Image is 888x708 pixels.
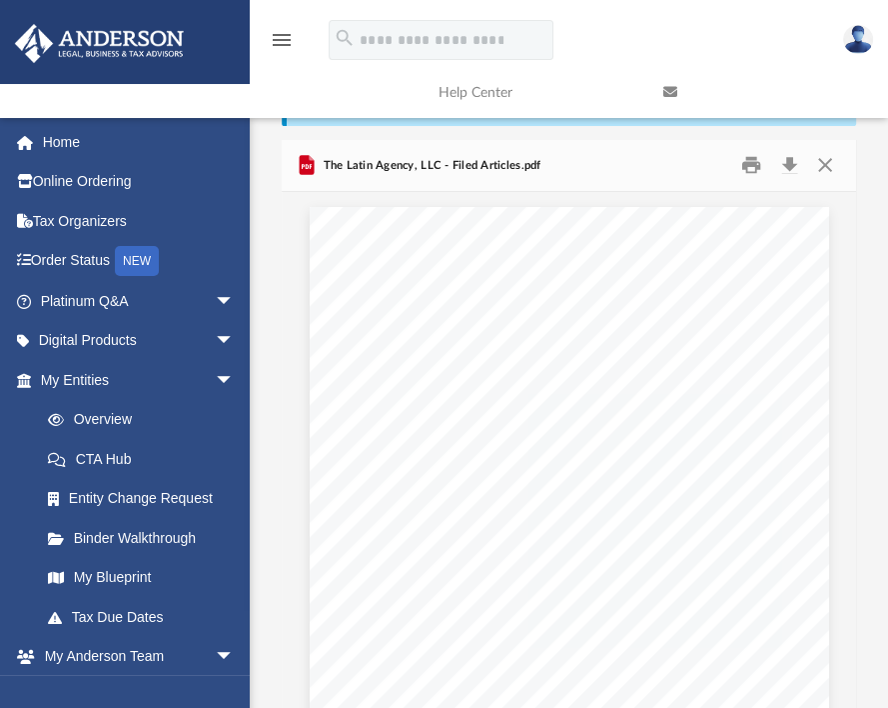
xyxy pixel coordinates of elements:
i: search [334,27,356,49]
a: My Blueprint [28,558,255,598]
a: menu [270,38,294,52]
a: My Anderson Teamarrow_drop_down [14,637,255,677]
a: Platinum Q&Aarrow_drop_down [14,281,265,321]
div: Document Viewer [282,192,856,708]
img: User Pic [843,25,873,54]
a: Tax Organizers [14,201,265,241]
a: Binder Walkthrough [28,518,265,558]
a: Overview [28,400,265,440]
span: arrow_drop_down [215,637,255,678]
a: Help Center [424,53,648,132]
a: CTA Hub [28,439,265,479]
span: arrow_drop_down [215,281,255,322]
span: The Latin Agency, LLC - Filed Articles.pdf [319,157,540,175]
a: Entity Change Request [28,479,265,519]
button: Print [732,150,772,181]
span: arrow_drop_down [215,360,255,401]
div: NEW [115,246,159,276]
a: Home [14,122,265,162]
a: Digital Productsarrow_drop_down [14,321,265,361]
a: Tax Due Dates [28,597,265,637]
img: Anderson Advisors Platinum Portal [9,24,190,63]
div: File preview [282,192,856,708]
a: My Entitiesarrow_drop_down [14,360,265,400]
button: Close [807,150,843,181]
a: Online Ordering [14,162,265,202]
i: menu [270,28,294,52]
span: arrow_drop_down [215,321,255,362]
a: Order StatusNEW [14,241,265,282]
button: Download [771,150,807,181]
